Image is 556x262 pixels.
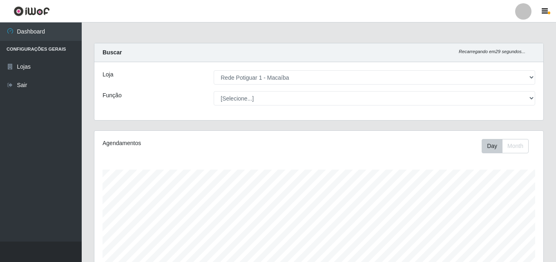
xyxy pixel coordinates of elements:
[103,70,113,79] label: Loja
[103,91,122,100] label: Função
[482,139,535,153] div: Toolbar with button groups
[482,139,502,153] button: Day
[459,49,525,54] i: Recarregando em 29 segundos...
[103,139,276,148] div: Agendamentos
[502,139,529,153] button: Month
[13,6,50,16] img: CoreUI Logo
[482,139,529,153] div: First group
[103,49,122,56] strong: Buscar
